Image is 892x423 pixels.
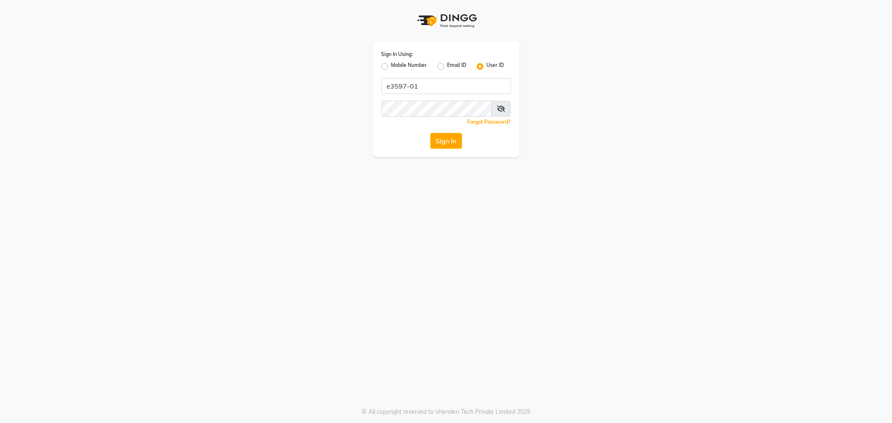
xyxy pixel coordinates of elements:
[413,8,480,33] img: logo1.svg
[447,61,467,71] label: Email ID
[381,78,511,94] input: Username
[487,61,504,71] label: User ID
[430,133,462,149] button: Sign In
[381,51,413,58] label: Sign In Using:
[381,101,492,117] input: Username
[391,61,427,71] label: Mobile Number
[468,119,511,125] a: Forgot Password?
